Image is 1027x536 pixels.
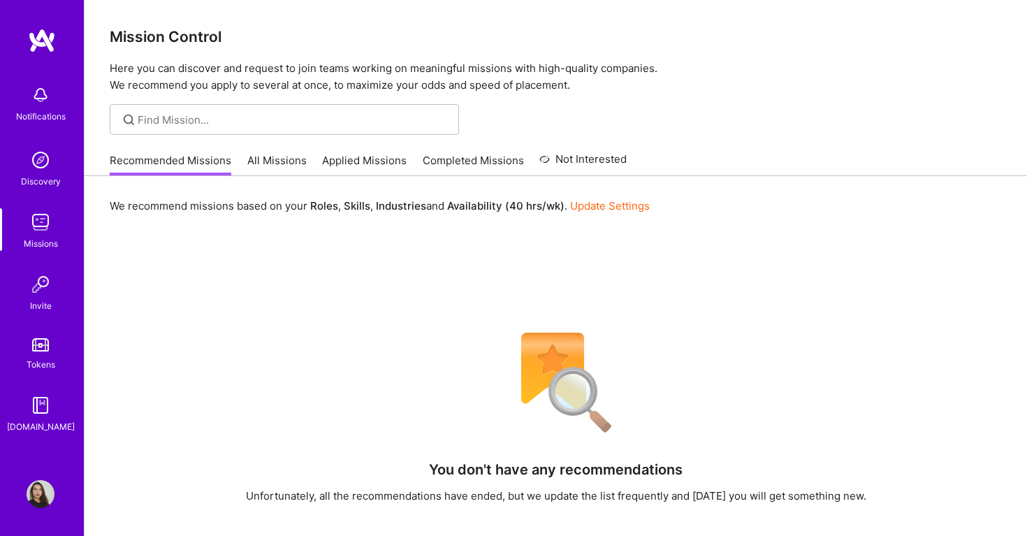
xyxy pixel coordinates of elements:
[21,174,61,189] div: Discovery
[376,199,426,212] b: Industries
[447,199,565,212] b: Availability (40 hrs/wk)
[121,112,137,128] i: icon SearchGrey
[28,28,56,53] img: logo
[322,153,407,176] a: Applied Missions
[24,236,58,251] div: Missions
[27,357,55,372] div: Tokens
[429,461,683,478] h4: You don't have any recommendations
[246,488,866,503] div: Unfortunately, all the recommendations have ended, but we update the list frequently and [DATE] y...
[570,199,650,212] a: Update Settings
[497,324,616,442] img: No Results
[30,298,52,313] div: Invite
[110,198,650,213] p: We recommend missions based on your , , and .
[110,153,231,176] a: Recommended Missions
[32,338,49,352] img: tokens
[27,208,54,236] img: teamwork
[310,199,338,212] b: Roles
[138,113,449,127] input: Find Mission...
[423,153,524,176] a: Completed Missions
[23,480,58,508] a: User Avatar
[110,60,1002,94] p: Here you can discover and request to join teams working on meaningful missions with high-quality ...
[539,151,627,176] a: Not Interested
[27,146,54,174] img: discovery
[27,270,54,298] img: Invite
[27,391,54,419] img: guide book
[16,109,66,124] div: Notifications
[110,28,1002,45] h3: Mission Control
[27,81,54,109] img: bell
[7,419,75,434] div: [DOMAIN_NAME]
[344,199,370,212] b: Skills
[27,480,54,508] img: User Avatar
[247,153,307,176] a: All Missions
